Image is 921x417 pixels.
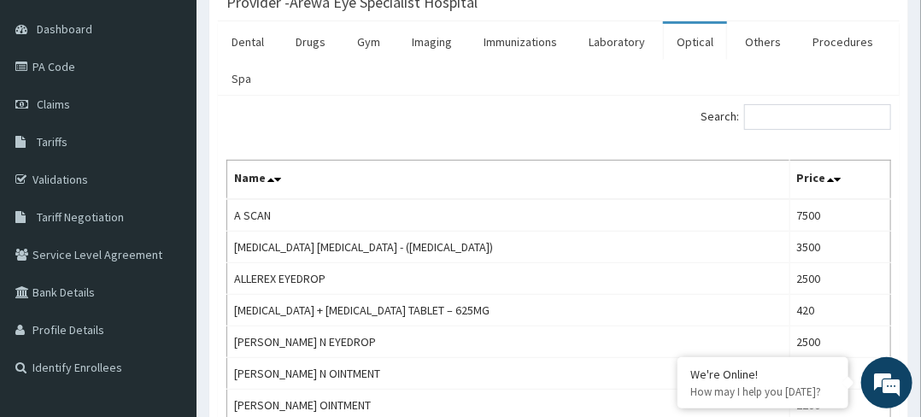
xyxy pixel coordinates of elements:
[789,263,890,295] td: 2500
[690,385,836,399] p: How may I help you today?
[89,96,287,118] div: Chat with us now
[398,24,466,60] a: Imaging
[227,295,790,326] td: [MEDICAL_DATA] + [MEDICAL_DATA] TABLET – 625MG
[218,61,265,97] a: Spa
[32,85,69,128] img: d_794563401_company_1708531726252_794563401
[789,199,890,232] td: 7500
[37,134,67,150] span: Tariffs
[343,24,394,60] a: Gym
[799,24,887,60] a: Procedures
[99,109,236,282] span: We're online!
[37,21,92,37] span: Dashboard
[227,263,790,295] td: ALLEREX EYEDROP
[690,367,836,382] div: We're Online!
[227,199,790,232] td: A SCAN
[575,24,659,60] a: Laboratory
[227,358,790,390] td: [PERSON_NAME] N OINTMENT
[789,161,890,200] th: Price
[470,24,571,60] a: Immunizations
[280,9,321,50] div: Minimize live chat window
[227,232,790,263] td: [MEDICAL_DATA] [MEDICAL_DATA] - ([MEDICAL_DATA])
[731,24,795,60] a: Others
[701,104,891,130] label: Search:
[227,326,790,358] td: [PERSON_NAME] N EYEDROP
[218,24,278,60] a: Dental
[9,255,326,314] textarea: Type your message and hit 'Enter'
[789,295,890,326] td: 420
[282,24,339,60] a: Drugs
[37,97,70,112] span: Claims
[663,24,727,60] a: Optical
[789,326,890,358] td: 2500
[227,161,790,200] th: Name
[789,232,890,263] td: 3500
[744,104,891,130] input: Search:
[37,209,124,225] span: Tariff Negotiation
